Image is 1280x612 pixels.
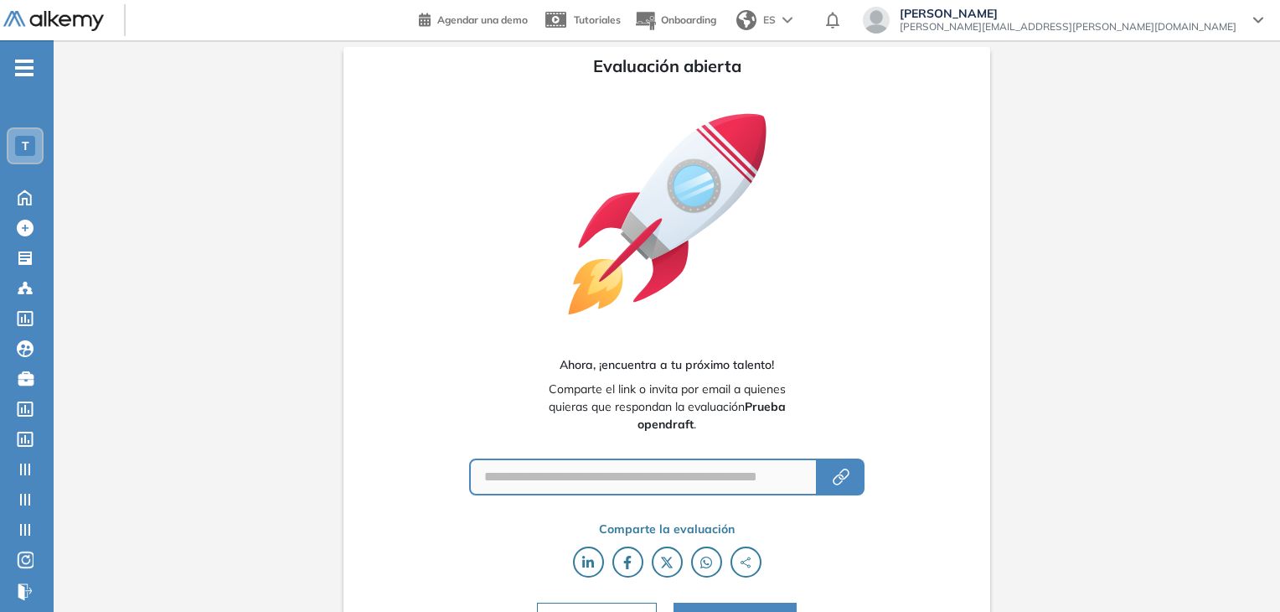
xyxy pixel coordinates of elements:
[593,54,741,79] span: Evaluación abierta
[574,13,621,26] span: Tutoriales
[540,381,794,433] span: Comparte el link o invita por email a quienes quieras que respondan la evaluación .
[736,10,756,30] img: world
[419,8,528,29] a: Agendar una demo
[3,11,104,32] img: Logo
[661,13,716,26] span: Onboarding
[782,17,792,23] img: arrow
[599,521,735,538] span: Comparte la evaluación
[900,20,1236,34] span: [PERSON_NAME][EMAIL_ADDRESS][PERSON_NAME][DOMAIN_NAME]
[437,13,528,26] span: Agendar una demo
[634,3,716,39] button: Onboarding
[900,7,1236,20] span: [PERSON_NAME]
[22,139,29,153] span: T
[763,13,776,28] span: ES
[15,66,34,70] i: -
[1196,532,1280,612] iframe: Chat Widget
[560,356,774,374] span: Ahora, ¡encuentra a tu próximo talento!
